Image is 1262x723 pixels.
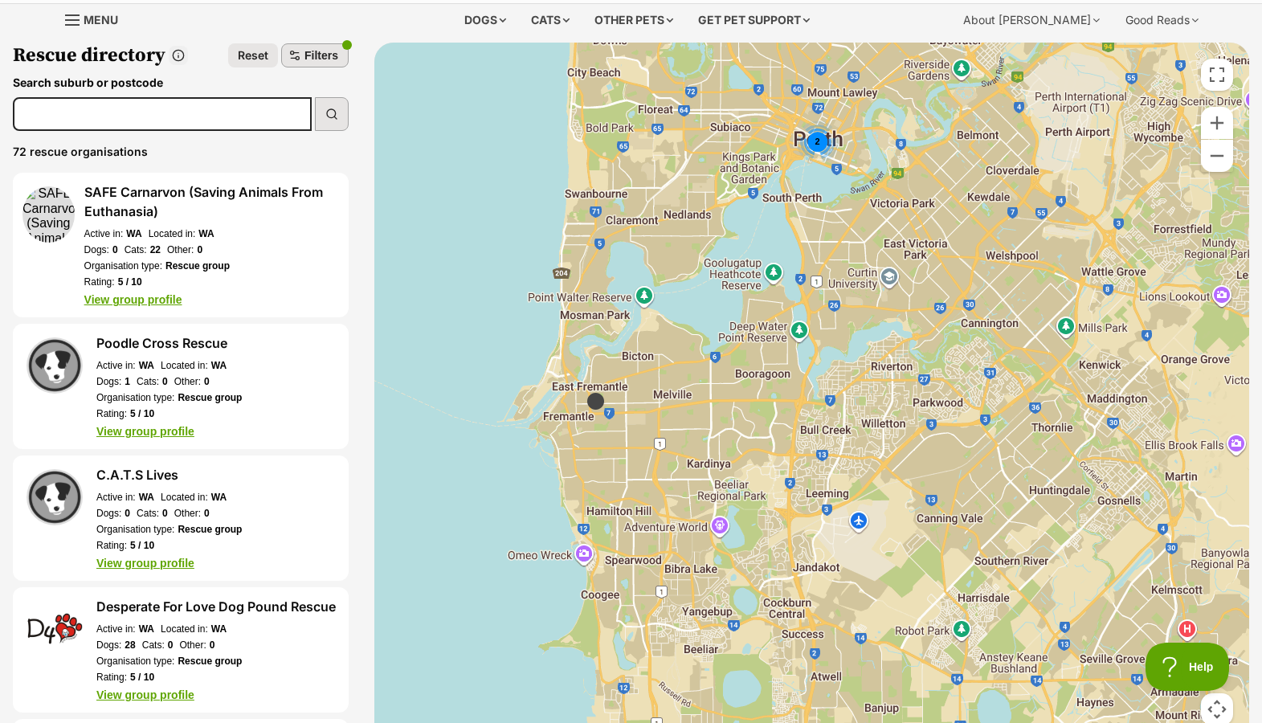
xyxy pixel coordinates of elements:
img: Desperate For Love Dog Pound Rescue profile pic [27,601,83,657]
span: Cats: [125,243,147,256]
span: Other: [167,243,194,256]
h1: Rescue directory [13,43,165,68]
span: Rescue group [178,655,242,668]
span: Menu [84,13,118,27]
span: 5 / 10 [130,407,154,420]
a: Reset [228,43,278,67]
span: WA [139,359,154,372]
span: Dogs: [96,507,121,520]
span: 0 [204,375,210,388]
span: Organisation type: [84,259,162,272]
span: Other: [179,639,206,652]
div: Get pet support [687,4,821,36]
span: 22 [150,243,161,256]
span: Rating: [96,539,127,552]
span: 5 / 10 [118,276,142,288]
span: Dogs: [96,375,121,388]
span: Dogs: [84,243,109,256]
span: Located in: [161,491,208,504]
h3: SAFE Carnarvon (Saving Animals From Euthanasia) [84,182,339,221]
span: 5 / 10 [130,539,154,552]
h3: Poodle Cross Rescue [96,333,242,353]
div: About [PERSON_NAME] [952,4,1111,36]
button: SAFE Carnarvon (Saving Animals From Euthanasia) profile pic SAFE Carnarvon (Saving Animals From E... [13,173,349,317]
span: 0 [210,639,215,652]
img: SAFE Carnarvon (Saving Animals From Euthanasia) profile pic [22,186,75,243]
a: View group profile [96,557,194,570]
span: 0 [168,639,174,652]
span: WA [211,359,227,372]
span: Rescue group [178,523,242,536]
span: Cats: [142,639,165,652]
h3: C.A.T.S Lives [96,465,242,484]
span: WA [211,491,227,504]
span: 0 [112,243,118,256]
div: Good Reads [1114,4,1210,36]
span: WA [139,623,154,635]
button: Zoom in [1201,107,1233,139]
span: Organisation type: [96,391,174,404]
a: Menu [65,4,129,33]
span: Rescue group [178,391,242,404]
button: Toggle fullscreen view [1201,59,1233,91]
h3: Desperate For Love Dog Pound Rescue [96,597,336,616]
span: Cats: [137,375,159,388]
iframe: Help Scout Beacon - Open [1146,643,1230,691]
span: WA [126,227,141,240]
span: Reset [238,47,268,63]
span: Located in: [161,359,208,372]
h2: 72 rescue organisations [13,144,349,160]
span: 5 / 10 [130,671,154,684]
span: Rescue group [165,259,230,272]
span: Active in: [84,227,124,240]
span: WA [198,227,214,240]
span: WA [211,623,227,635]
span: 1 [125,375,130,388]
span: 0 [125,507,130,520]
span: 0 [197,243,202,256]
div: Other pets [583,4,684,36]
span: Filters [304,47,338,63]
span: Active in: [96,623,136,635]
span: Organisation type: [96,655,174,668]
button: Desperate For Love Dog Pound Rescue profile pic Desperate For Love Dog Pound Rescue Active in: WA... [13,587,349,713]
img: Poodle Cross Rescue profile pic [27,337,83,394]
label: Search suburb or postcode [13,75,312,91]
button: C.A.T.S Lives profile pic C.A.T.S Lives Active in: WA Located in: WA Dogs: 0 Cats: 0 Other: 0 Org... [13,455,349,581]
span: 28 [125,639,135,652]
button: Filters [281,43,349,67]
a: View group profile [84,293,182,306]
button: Poodle Cross Rescue profile pic Poodle Cross Rescue Active in: WA Located in: WA Dogs: 1 Cats: 0 ... [13,324,349,449]
div: Dogs [453,4,517,36]
span: Located in: [149,227,196,240]
span: Active in: [96,491,136,504]
span: 0 [162,507,168,520]
div: Cats [520,4,581,36]
span: 2 [815,137,819,146]
span: Other: [174,375,201,388]
a: View group profile [96,425,194,438]
span: Cats: [137,507,159,520]
span: Rating: [96,671,127,684]
span: 0 [204,507,210,520]
span: Active in: [96,359,136,372]
span: WA [139,491,154,504]
span: 0 [162,375,168,388]
a: View group profile [96,688,194,701]
span: Rating: [96,407,127,420]
img: C.A.T.S Lives profile pic [27,469,83,525]
span: Rating: [84,276,115,288]
span: Located in: [161,623,208,635]
span: Other: [174,507,201,520]
span: Organisation type: [96,523,174,536]
button: Zoom out [1201,140,1233,172]
span: Dogs: [96,639,121,652]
